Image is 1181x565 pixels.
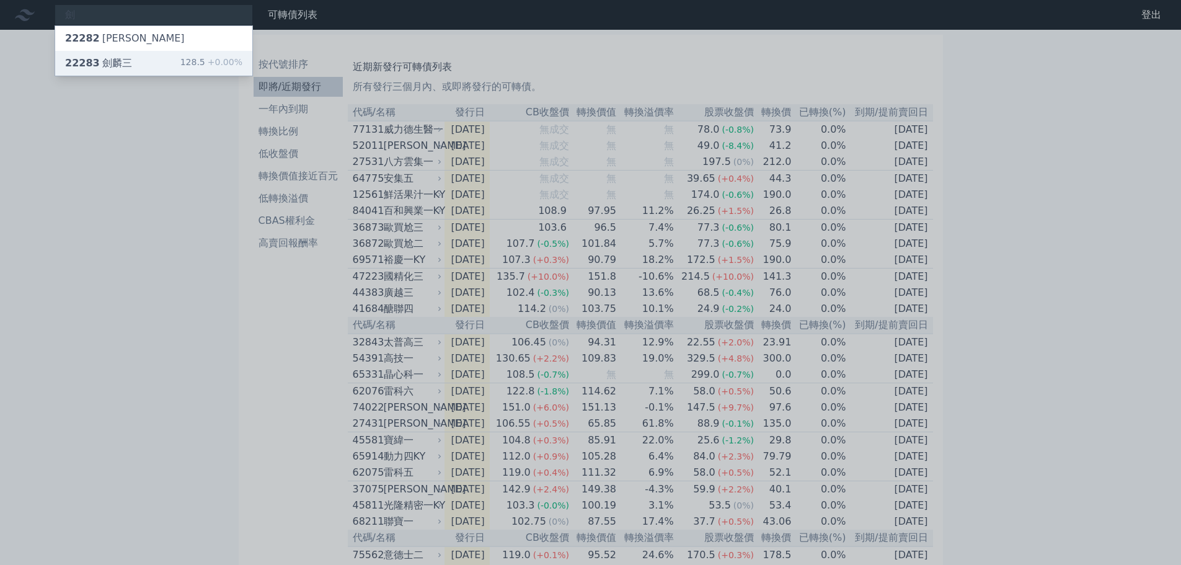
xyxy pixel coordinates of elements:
[65,31,185,46] div: [PERSON_NAME]
[205,57,242,67] span: +0.00%
[65,57,100,69] span: 22283
[55,51,252,76] a: 22283劍麟三 128.5+0.00%
[65,56,132,71] div: 劍麟三
[180,56,242,71] div: 128.5
[65,32,100,44] span: 22282
[55,26,252,51] a: 22282[PERSON_NAME]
